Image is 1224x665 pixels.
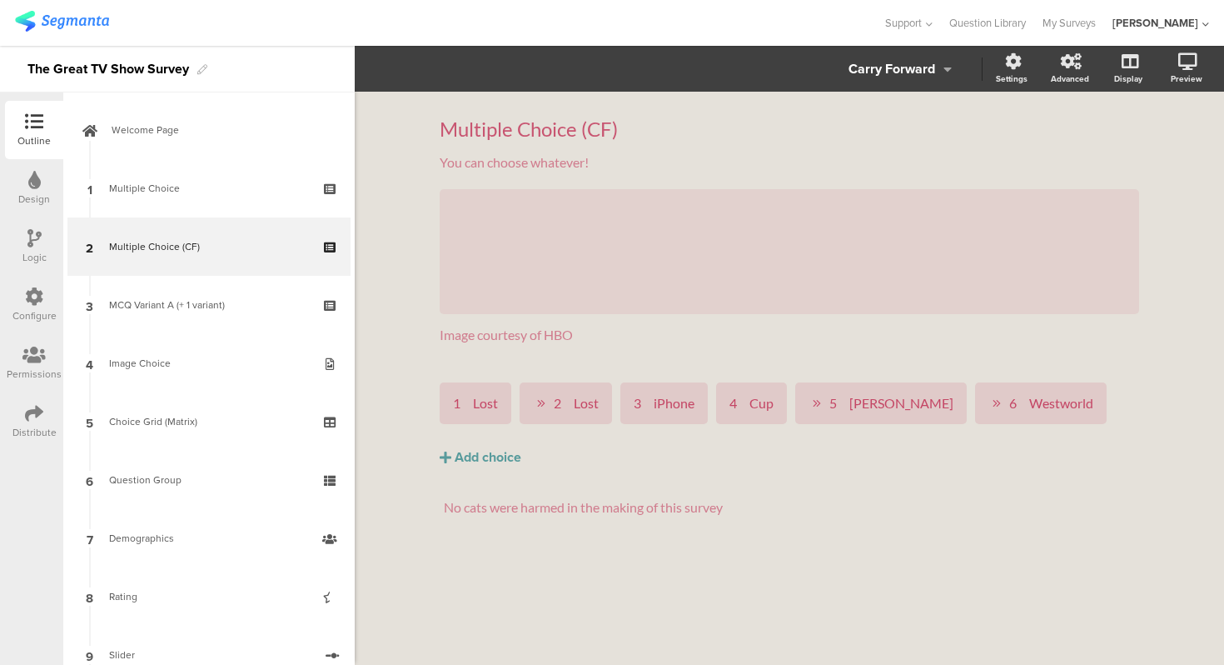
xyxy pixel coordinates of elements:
[86,587,93,606] span: 8
[109,180,308,197] div: Multiple Choice
[18,192,50,207] div: Design
[440,437,1139,478] button: Add choice
[729,395,749,412] div: 4
[109,413,308,430] div: Choice Grid (Matrix)
[1171,72,1202,85] div: Preview
[455,449,521,467] div: Add choice
[67,159,351,217] a: 1 Multiple Choice
[440,117,1139,142] p: Multiple Choice (CF)
[574,395,599,412] div: Lost
[849,395,953,412] div: [PERSON_NAME]
[67,509,351,567] a: 7 Demographics
[444,499,1135,515] p: No cats were harmed in the making of this survey
[634,395,654,412] div: 3
[440,154,1139,170] p: You can choose whatever!
[67,276,351,334] a: 3 MCQ Variant A (+ 1 variant)
[473,395,498,412] div: Lost
[109,238,308,255] div: Multiple Choice (CF)
[87,179,92,197] span: 1
[1114,72,1142,85] div: Display
[86,237,93,256] span: 2
[67,451,351,509] a: 6 Question Group
[86,646,93,664] span: 9
[17,133,51,148] div: Outline
[109,588,308,605] div: Rating
[1051,72,1089,85] div: Advanced
[109,530,308,547] div: Demographics
[7,367,62,382] div: Permissions
[15,11,109,32] img: segmanta logo
[112,122,325,138] span: Welcome Page
[67,567,351,626] a: 8 Rating
[109,472,308,488] div: Question Group
[86,296,93,314] span: 3
[996,72,1027,85] div: Settings
[12,308,57,323] div: Configure
[67,334,351,392] a: 4 Image Choice
[109,355,308,372] div: Image Choice
[440,327,1139,342] div: Image courtesy of HBO
[453,395,473,412] div: 1
[1009,395,1029,412] div: 6
[1029,395,1093,412] div: Westworld
[86,412,93,431] span: 5
[67,101,351,159] a: Welcome Page
[22,250,47,265] div: Logic
[12,425,57,440] div: Distribute
[554,395,574,412] div: 2
[67,392,351,451] a: 5 Choice Grid (Matrix)
[829,395,849,412] div: 5
[1112,15,1198,31] div: [PERSON_NAME]
[27,56,189,82] div: The Great TV Show Survey
[109,647,313,663] div: Slider
[109,297,308,313] div: MCQ Variant A (+ 1 variant)
[654,395,694,412] div: iPhone
[749,395,774,412] div: Cup
[86,471,93,489] span: 6
[67,217,351,276] a: 2 Multiple Choice (CF)
[885,15,922,31] span: Support
[86,354,93,372] span: 4
[87,529,93,547] span: 7
[848,57,935,81] div: Carry Forward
